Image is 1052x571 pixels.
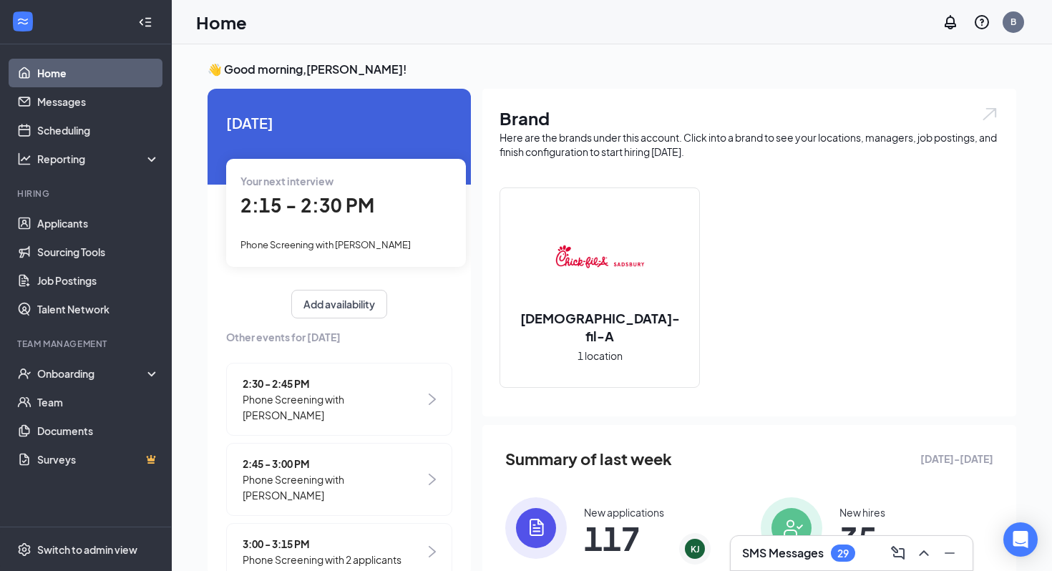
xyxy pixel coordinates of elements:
span: 2:45 - 3:00 PM [243,456,425,472]
a: Documents [37,416,160,445]
div: Team Management [17,338,157,350]
svg: WorkstreamLogo [16,14,30,29]
div: Switch to admin view [37,542,137,557]
img: icon [505,497,567,559]
a: Messages [37,87,160,116]
div: New hires [839,505,885,519]
svg: ComposeMessage [890,545,907,562]
img: open.6027fd2a22e1237b5b06.svg [980,106,999,122]
a: Team [37,388,160,416]
svg: Minimize [941,545,958,562]
button: ChevronUp [912,542,935,565]
a: SurveysCrown [37,445,160,474]
span: Other events for [DATE] [226,329,452,345]
div: Here are the brands under this account. Click into a brand to see your locations, managers, job p... [500,130,999,159]
div: 29 [837,547,849,560]
span: Summary of last week [505,446,672,472]
span: Phone Screening with 2 applicants [243,552,401,567]
a: Job Postings [37,266,160,295]
span: Phone Screening with [PERSON_NAME] [243,391,425,423]
span: 2:30 - 2:45 PM [243,376,425,391]
button: ComposeMessage [887,542,910,565]
h3: SMS Messages [742,545,824,561]
svg: UserCheck [17,366,31,381]
span: Phone Screening with [PERSON_NAME] [240,239,411,250]
button: Add availability [291,290,387,318]
svg: ChevronUp [915,545,932,562]
div: Reporting [37,152,160,166]
svg: Notifications [942,14,959,31]
span: Phone Screening with [PERSON_NAME] [243,472,425,503]
div: New applications [584,505,664,519]
a: Applicants [37,209,160,238]
div: B [1010,16,1016,28]
div: Onboarding [37,366,147,381]
h2: [DEMOGRAPHIC_DATA]-fil-A [500,309,699,345]
h3: 👋 Good morning, [PERSON_NAME] ! [208,62,1016,77]
h1: Home [196,10,247,34]
span: [DATE] [226,112,452,134]
h1: Brand [500,106,999,130]
svg: Collapse [138,15,152,29]
div: KJ [691,543,700,555]
div: Hiring [17,187,157,200]
img: Chick-fil-A [554,212,646,303]
svg: QuestionInfo [973,14,990,31]
span: [DATE] - [DATE] [920,451,993,467]
img: icon [761,497,822,559]
button: Minimize [938,542,961,565]
span: Your next interview [240,175,333,187]
span: 3:00 - 3:15 PM [243,536,401,552]
a: Sourcing Tools [37,238,160,266]
a: Scheduling [37,116,160,145]
a: Home [37,59,160,87]
span: 2:15 - 2:30 PM [240,193,374,217]
svg: Analysis [17,152,31,166]
span: 1 location [578,348,623,363]
a: Talent Network [37,295,160,323]
span: 117 [584,525,664,551]
div: Open Intercom Messenger [1003,522,1038,557]
svg: Settings [17,542,31,557]
span: 35 [839,525,885,551]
